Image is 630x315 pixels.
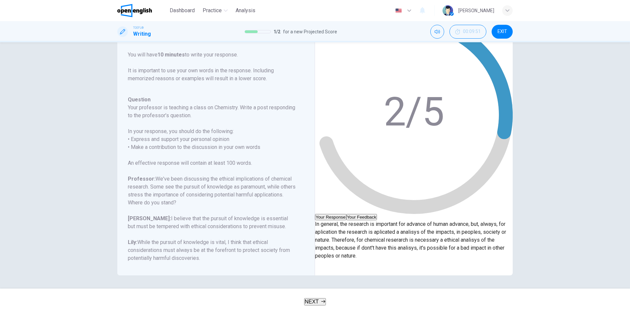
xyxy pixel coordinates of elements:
[346,214,377,220] button: Your Feedback
[394,8,403,13] img: en
[128,238,296,262] h6: While the pursuit of knowledge is vital, I think that ethical considerations must always be at th...
[117,4,167,17] a: OpenEnglish logo
[463,29,481,34] span: 00:09:51
[133,30,151,38] h1: Writing
[133,25,144,30] span: TOEFL®
[170,7,195,15] span: Dashboard
[384,89,444,135] text: 2/5
[233,5,258,17] button: Analysis
[315,214,513,220] div: basic tabs example
[128,96,296,104] h6: Question
[167,5,197,17] button: Dashboard
[449,25,486,39] div: Hide
[200,5,230,17] button: Practice
[128,176,156,182] b: Professor:
[315,220,513,260] p: In general, the research is important for advance of human advance, but, always, for aplication t...
[117,4,152,17] img: OpenEnglish logo
[128,215,296,230] h6: I believe that the pursuit of knowledge is essential but must be tempered with ethical considerat...
[449,25,486,39] button: 00:09:51
[236,7,255,15] span: Analysis
[443,5,453,16] img: Profile picture
[273,28,280,36] span: 1 / 2
[304,298,326,305] button: NEXT
[458,7,494,15] div: [PERSON_NAME]
[430,25,444,39] div: Mute
[315,214,346,220] button: Your Response
[128,159,296,167] h6: An effective response will contain at least 100 words.
[157,52,185,58] b: 10 minutes
[283,28,337,36] span: for a new Projected Score
[128,104,296,120] h6: Your professor is teaching a class on Chemistry. Write a post responding to the professor’s quest...
[305,299,319,304] span: NEXT
[128,239,137,245] b: Lily:
[128,127,296,151] h6: In your response, you should do the following: • Express and support your personal opinion • Make...
[498,29,507,34] span: EXIT
[128,215,171,222] b: [PERSON_NAME]:
[203,7,222,15] span: Practice
[492,25,513,39] button: EXIT
[128,175,296,207] h6: We've been discussing the ethical implications of chemical research. Some see the pursuit of know...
